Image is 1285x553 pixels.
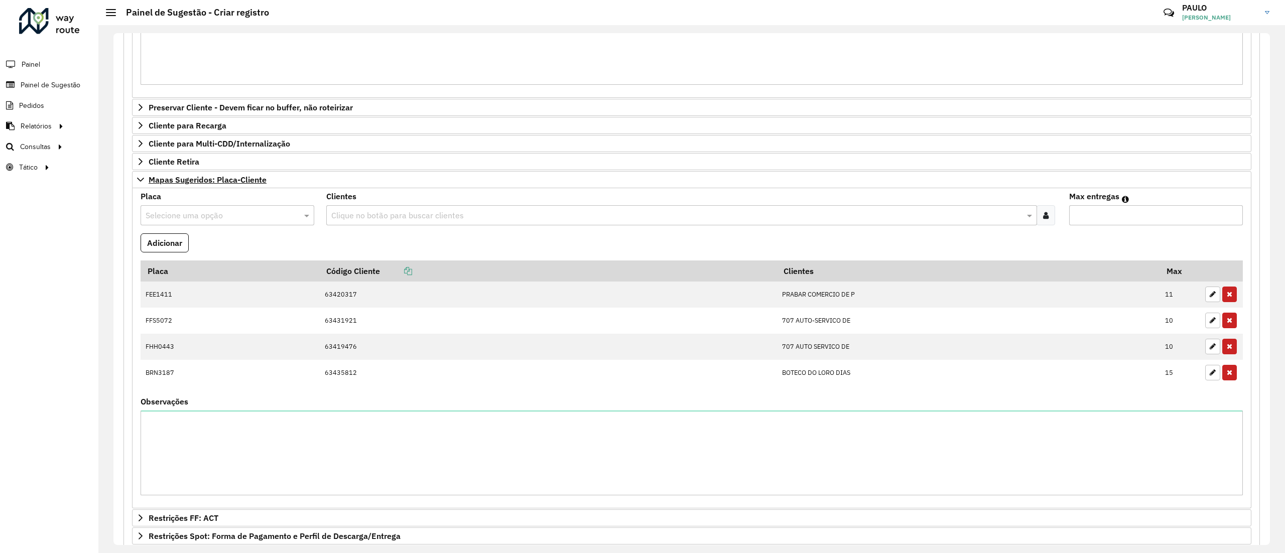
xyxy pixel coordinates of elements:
[1182,13,1257,22] span: [PERSON_NAME]
[141,282,319,308] td: FEE1411
[141,233,189,252] button: Adicionar
[149,140,290,148] span: Cliente para Multi-CDD/Internalização
[1160,360,1200,386] td: 15
[19,162,38,173] span: Tático
[132,135,1251,152] a: Cliente para Multi-CDD/Internalização
[149,158,199,166] span: Cliente Retira
[132,99,1251,116] a: Preservar Cliente - Devem ficar no buffer, não roteirizar
[1069,190,1119,202] label: Max entregas
[149,532,401,540] span: Restrições Spot: Forma de Pagamento e Perfil de Descarga/Entrega
[141,360,319,386] td: BRN3187
[777,260,1160,282] th: Clientes
[149,103,353,111] span: Preservar Cliente - Devem ficar no buffer, não roteirizar
[21,80,80,90] span: Painel de Sugestão
[1160,308,1200,334] td: 10
[19,100,44,111] span: Pedidos
[1122,195,1129,203] em: Máximo de clientes que serão colocados na mesma rota com os clientes informados
[141,190,161,202] label: Placa
[319,360,777,386] td: 63435812
[149,121,226,129] span: Cliente para Recarga
[132,188,1251,509] div: Mapas Sugeridos: Placa-Cliente
[141,260,319,282] th: Placa
[141,395,188,407] label: Observações
[380,266,412,276] a: Copiar
[1158,2,1180,24] a: Contato Rápido
[21,121,52,131] span: Relatórios
[132,527,1251,544] a: Restrições Spot: Forma de Pagamento e Perfil de Descarga/Entrega
[20,142,51,152] span: Consultas
[1160,334,1200,360] td: 10
[132,509,1251,526] a: Restrições FF: ACT
[319,308,777,334] td: 63431921
[149,514,218,522] span: Restrições FF: ACT
[132,117,1251,134] a: Cliente para Recarga
[1160,260,1200,282] th: Max
[149,176,267,184] span: Mapas Sugeridos: Placa-Cliente
[319,260,777,282] th: Código Cliente
[777,334,1160,360] td: 707 AUTO SERVICO DE
[132,171,1251,188] a: Mapas Sugeridos: Placa-Cliente
[777,308,1160,334] td: 707 AUTO-SERVICO DE
[141,308,319,334] td: FFS5072
[319,334,777,360] td: 63419476
[1182,3,1257,13] h3: PAULO
[777,282,1160,308] td: PRABAR COMERCIO DE P
[141,334,319,360] td: FHH0443
[777,360,1160,386] td: BOTECO DO LORO DIAS
[132,153,1251,170] a: Cliente Retira
[116,7,269,18] h2: Painel de Sugestão - Criar registro
[22,59,40,70] span: Painel
[326,190,356,202] label: Clientes
[1160,282,1200,308] td: 11
[319,282,777,308] td: 63420317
